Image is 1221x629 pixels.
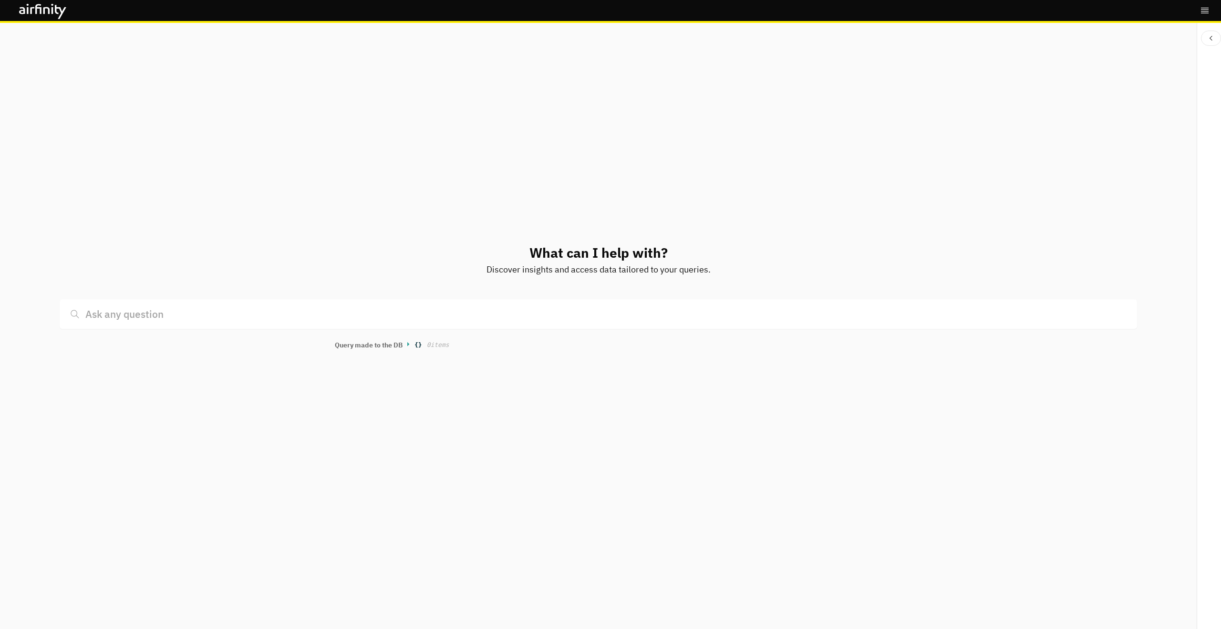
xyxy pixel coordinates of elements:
p: What can I help with? [529,243,668,263]
button: Close Sidebar [1201,31,1221,46]
p: Discover insights and access data tailored to your queries. [486,263,711,276]
span: } [418,340,422,350]
input: Ask any question [60,299,1137,329]
span: { [414,340,418,350]
p: Query made to the DB [335,340,403,350]
span: 0 item s [427,341,449,348]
